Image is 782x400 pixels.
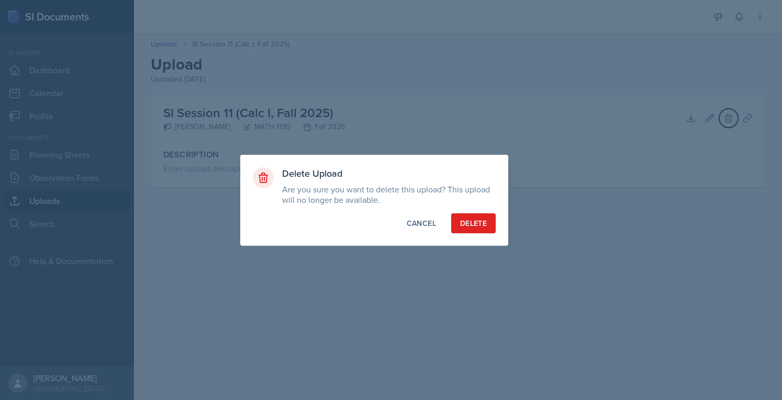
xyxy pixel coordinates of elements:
[451,213,496,233] button: Delete
[282,167,496,180] h3: Delete Upload
[398,213,445,233] button: Cancel
[460,218,487,228] div: Delete
[407,218,436,228] div: Cancel
[282,184,496,205] p: Are you sure you want to delete this upload? This upload will no longer be available.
